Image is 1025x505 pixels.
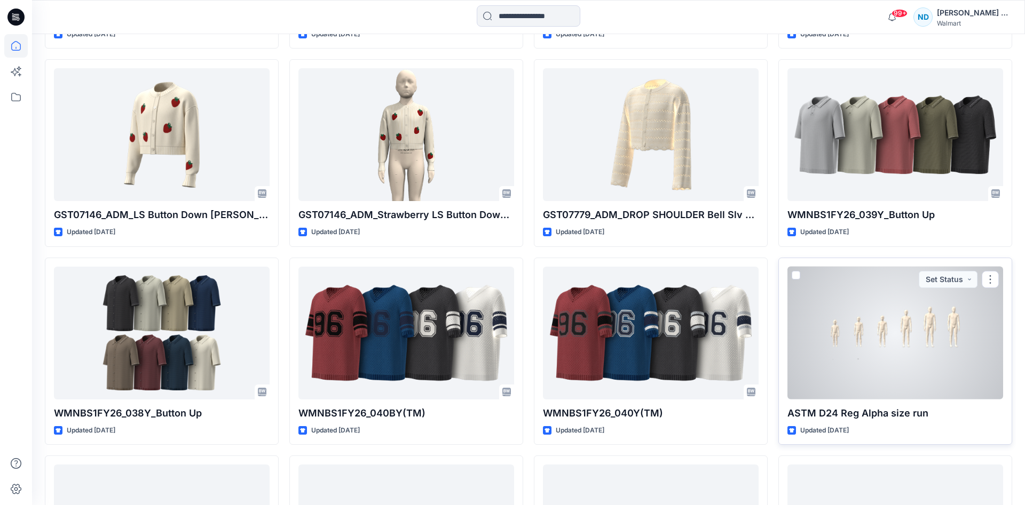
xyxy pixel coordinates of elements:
a: WMNBS1FY26_039Y_Button Up [787,68,1003,201]
p: Updated [DATE] [67,425,115,436]
p: Updated [DATE] [556,425,604,436]
a: WMNBS1FY26_040Y(TM) [543,267,759,399]
p: GST07146_ADM_Strawberry LS Button Down Strawberry [298,207,514,222]
a: GST07779_ADM_DROP SHOULDER Bell Slv Cardie [543,68,759,201]
p: Updated [DATE] [67,227,115,238]
p: GST07779_ADM_DROP SHOULDER Bell Slv Cardie [543,207,759,222]
p: WMNBS1FY26_040Y(TM) [543,406,759,421]
a: GST07146_ADM_LS Button Down Cardie Cherry [54,68,270,201]
p: WMNBS1FY26_040BY(TM) [298,406,514,421]
div: Walmart [937,19,1012,27]
div: [PERSON_NAME] Del [PERSON_NAME] [937,6,1012,19]
a: WMNBS1FY26_040BY(TM) [298,267,514,399]
p: Updated [DATE] [556,227,604,238]
p: Updated [DATE] [311,425,360,436]
p: WMNBS1FY26_038Y_Button Up [54,406,270,421]
p: Updated [DATE] [800,227,849,238]
span: 99+ [892,9,908,18]
p: GST07146_ADM_LS Button Down [PERSON_NAME] [54,207,270,222]
a: WMNBS1FY26_038Y_Button Up [54,267,270,399]
p: WMNBS1FY26_039Y_Button Up [787,207,1003,222]
div: ND [913,7,933,27]
a: GST07146_ADM_Strawberry LS Button Down Strawberry [298,68,514,201]
p: Updated [DATE] [311,227,360,238]
p: Updated [DATE] [800,425,849,436]
p: ASTM D24 Reg Alpha size run [787,406,1003,421]
a: ASTM D24 Reg Alpha size run [787,267,1003,399]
